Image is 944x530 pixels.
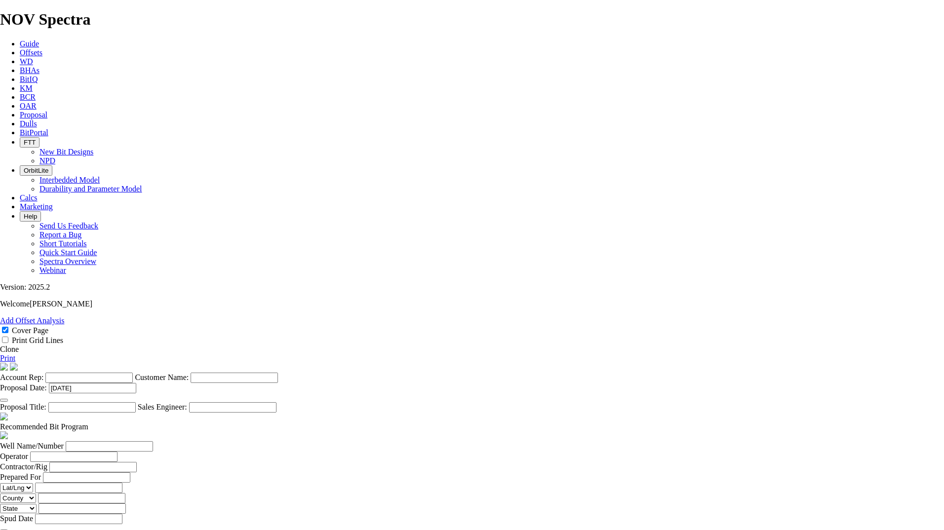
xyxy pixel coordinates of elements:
[39,266,66,274] a: Webinar
[39,148,93,156] a: New Bit Designs
[135,373,189,381] label: Customer Name:
[20,128,48,137] a: BitPortal
[20,202,53,211] a: Marketing
[20,165,52,176] button: OrbitLite
[20,137,39,148] button: FTT
[39,185,142,193] a: Durability and Parameter Model
[39,248,97,257] a: Quick Start Guide
[39,176,100,184] a: Interbedded Model
[39,230,81,239] a: Report a Bug
[20,39,39,48] a: Guide
[20,66,39,75] a: BHAs
[39,222,98,230] a: Send Us Feedback
[20,48,42,57] a: Offsets
[24,139,36,146] span: FTT
[20,102,37,110] a: OAR
[20,211,41,222] button: Help
[20,57,33,66] a: WD
[24,167,48,174] span: OrbitLite
[20,93,36,101] a: BCR
[20,84,33,92] a: KM
[39,156,55,165] a: NPD
[39,257,96,265] a: Spectra Overview
[138,403,187,411] label: Sales Engineer:
[24,213,37,220] span: Help
[30,300,92,308] span: [PERSON_NAME]
[20,111,47,119] a: Proposal
[12,336,63,344] label: Print Grid Lines
[39,239,87,248] a: Short Tutorials
[20,193,38,202] a: Calcs
[10,363,18,371] img: cover-graphic.e5199e77.png
[12,326,48,335] label: Cover Page
[20,75,38,83] a: BitIQ
[20,119,37,128] a: Dulls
